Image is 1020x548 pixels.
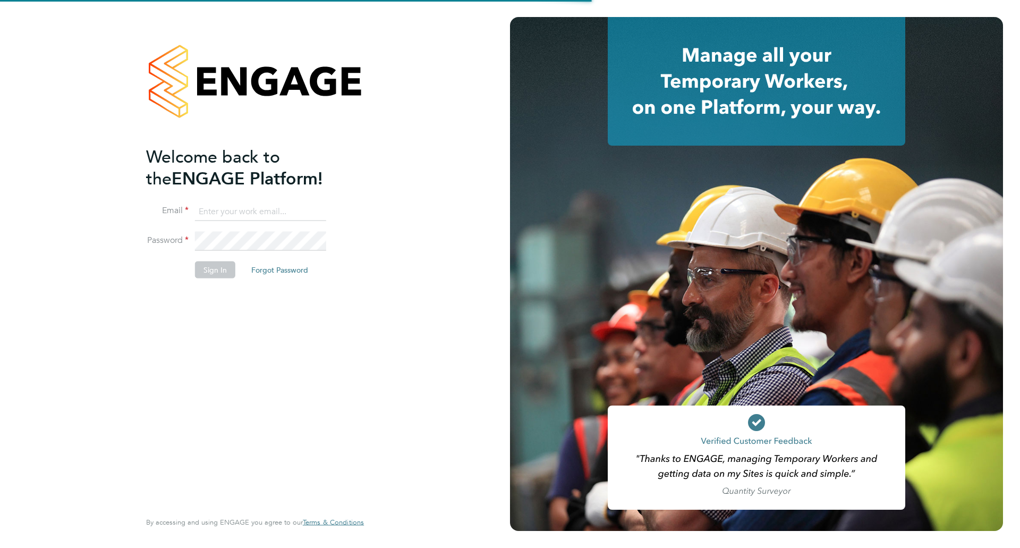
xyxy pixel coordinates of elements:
[303,518,364,527] a: Terms & Conditions
[303,518,364,527] span: Terms & Conditions
[195,202,326,221] input: Enter your work email...
[243,262,317,279] button: Forgot Password
[146,235,189,246] label: Password
[146,205,189,216] label: Email
[146,146,353,189] h2: ENGAGE Platform!
[195,262,235,279] button: Sign In
[146,518,364,527] span: By accessing and using ENGAGE you agree to our
[146,146,280,189] span: Welcome back to the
